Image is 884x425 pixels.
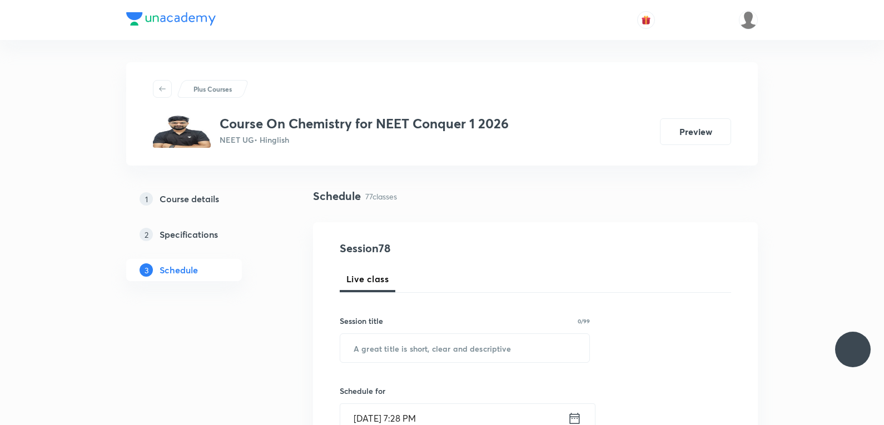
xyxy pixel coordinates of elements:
[193,84,232,94] p: Plus Courses
[637,11,655,29] button: avatar
[126,12,216,26] img: Company Logo
[160,263,198,277] h5: Schedule
[160,192,219,206] h5: Course details
[660,118,731,145] button: Preview
[220,134,509,146] p: NEET UG • Hinglish
[739,11,758,29] img: Arvind Bhargav
[641,15,651,25] img: avatar
[140,228,153,241] p: 2
[126,12,216,28] a: Company Logo
[340,315,383,327] h6: Session title
[365,191,397,202] p: 77 classes
[126,223,277,246] a: 2Specifications
[126,188,277,210] a: 1Course details
[846,343,860,356] img: ttu
[153,116,211,148] img: 576a1069d2d04d9ebbd965937436dbfd.jpg
[340,334,589,362] input: A great title is short, clear and descriptive
[340,385,590,397] h6: Schedule for
[220,116,509,132] h3: Course On Chemistry for NEET Conquer 1 2026
[160,228,218,241] h5: Specifications
[140,263,153,277] p: 3
[313,188,361,204] h4: Schedule
[578,318,590,324] p: 0/99
[346,272,389,286] span: Live class
[140,192,153,206] p: 1
[340,240,543,257] h4: Session 78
